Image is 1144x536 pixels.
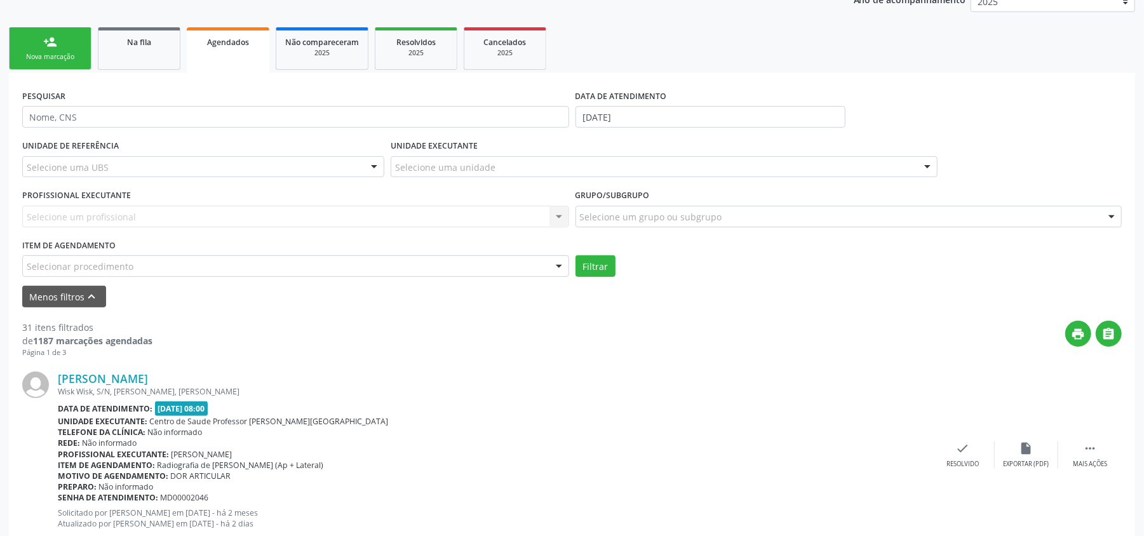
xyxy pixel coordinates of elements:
button:  [1096,321,1122,347]
span: Selecionar procedimento [27,260,133,273]
div: 2025 [473,48,537,58]
span: Não compareceram [285,37,359,48]
b: Item de agendamento: [58,460,155,471]
span: [PERSON_NAME] [172,449,232,460]
i: check [956,441,970,455]
i:  [1083,441,1097,455]
b: Motivo de agendamento: [58,471,168,481]
span: Resolvidos [396,37,436,48]
a: [PERSON_NAME] [58,372,148,385]
div: de [22,334,152,347]
button: Menos filtroskeyboard_arrow_up [22,286,106,308]
button: print [1065,321,1091,347]
p: Solicitado por [PERSON_NAME] em [DATE] - há 2 meses Atualizado por [PERSON_NAME] em [DATE] - há 2... [58,507,931,529]
div: 31 itens filtrados [22,321,152,334]
div: person_add [43,35,57,49]
span: Selecione uma UBS [27,161,109,174]
span: Agendados [207,37,249,48]
label: UNIDADE EXECUTANTE [391,137,478,156]
i:  [1102,327,1116,341]
strong: 1187 marcações agendadas [33,335,152,347]
i: insert_drive_file [1020,441,1033,455]
label: DATA DE ATENDIMENTO [575,86,667,106]
i: keyboard_arrow_up [85,290,99,304]
span: Não informado [148,427,203,438]
span: Não informado [99,481,154,492]
div: Exportar (PDF) [1004,460,1049,469]
label: Grupo/Subgrupo [575,186,650,206]
span: Radiografia de [PERSON_NAME] (Ap + Lateral) [158,460,324,471]
span: Cancelados [484,37,527,48]
b: Telefone da clínica: [58,427,145,438]
b: Preparo: [58,481,97,492]
i: print [1072,327,1086,341]
div: Página 1 de 3 [22,347,152,358]
div: 2025 [384,48,448,58]
b: Rede: [58,438,80,448]
label: Item de agendamento [22,236,116,256]
img: img [22,372,49,398]
label: UNIDADE DE REFERÊNCIA [22,137,119,156]
span: Na fila [127,37,151,48]
div: Wisk Wisk, S/N, [PERSON_NAME], [PERSON_NAME] [58,386,931,397]
b: Unidade executante: [58,416,147,427]
input: Selecione um intervalo [575,106,845,128]
label: PROFISSIONAL EXECUTANTE [22,186,131,206]
span: [DATE] 08:00 [155,401,208,416]
b: Data de atendimento: [58,403,152,414]
span: Selecione um grupo ou subgrupo [580,210,722,224]
label: PESQUISAR [22,86,65,106]
input: Nome, CNS [22,106,569,128]
b: Profissional executante: [58,449,169,460]
span: Centro de Saude Professor [PERSON_NAME][GEOGRAPHIC_DATA] [150,416,389,427]
span: Não informado [83,438,137,448]
button: Filtrar [575,255,616,277]
div: 2025 [285,48,359,58]
span: Selecione uma unidade [395,161,495,174]
span: DOR ARTICULAR [171,471,231,481]
b: Senha de atendimento: [58,492,158,503]
div: Resolvido [946,460,979,469]
div: Mais ações [1073,460,1107,469]
span: MD00002046 [161,492,209,503]
div: Nova marcação [18,52,82,62]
